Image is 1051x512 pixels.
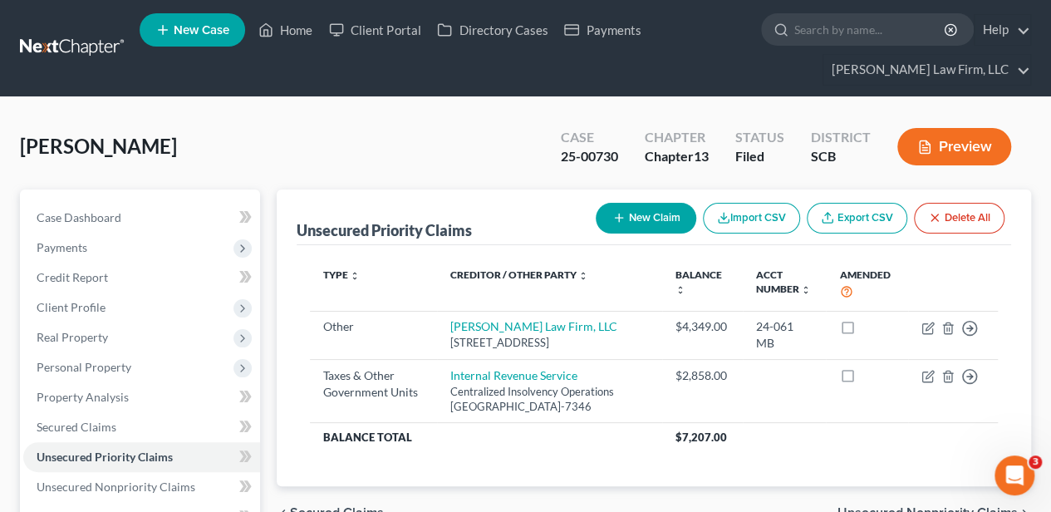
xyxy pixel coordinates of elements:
span: Client Profile [37,300,106,314]
a: [PERSON_NAME] Law Firm, LLC [823,55,1030,85]
span: [PERSON_NAME] [20,134,177,158]
div: Other [323,318,424,335]
th: Amended [826,258,908,311]
div: Case [561,128,618,147]
a: Client Portal [321,15,429,45]
iframe: Intercom live chat [995,455,1034,495]
button: Delete All [914,203,1004,234]
div: District [811,128,871,147]
div: Filed [735,147,784,166]
a: Acct Number unfold_more [756,268,811,295]
span: 3 [1029,455,1042,469]
a: Help [975,15,1030,45]
span: Unsecured Nonpriority Claims [37,480,195,494]
a: Property Analysis [23,382,260,412]
button: New Claim [596,203,696,234]
span: 13 [694,148,709,164]
a: [PERSON_NAME] Law Firm, LLC [450,319,617,333]
div: [STREET_ADDRESS] [450,335,649,351]
span: Real Property [37,330,108,344]
button: Preview [897,128,1011,165]
span: Credit Report [37,270,108,284]
a: Internal Revenue Service [450,368,577,382]
div: Unsecured Priority Claims [297,220,472,240]
a: Home [250,15,321,45]
span: Personal Property [37,360,131,374]
a: Unsecured Priority Claims [23,442,260,472]
span: Secured Claims [37,420,116,434]
i: unfold_more [350,271,360,281]
button: Import CSV [703,203,800,234]
span: Unsecured Priority Claims [37,450,173,464]
div: 24-061 MB [756,318,813,352]
div: Chapter [645,128,709,147]
div: Taxes & Other Government Units [323,367,424,401]
a: Directory Cases [429,15,556,45]
a: Case Dashboard [23,203,260,233]
a: Payments [556,15,649,45]
i: unfold_more [675,285,685,295]
div: Status [735,128,784,147]
a: Credit Report [23,263,260,293]
a: Export CSV [807,203,907,234]
i: unfold_more [578,271,588,281]
span: $7,207.00 [675,431,727,444]
div: SCB [811,147,871,166]
div: $4,349.00 [675,318,729,335]
a: Creditor / Other Party unfold_more [450,268,588,281]
i: unfold_more [801,285,811,295]
input: Search by name... [794,14,946,45]
div: Chapter [645,147,709,166]
span: Payments [37,240,87,254]
div: $2,858.00 [675,367,729,384]
div: 25-00730 [561,147,618,166]
span: Property Analysis [37,390,129,404]
span: Case Dashboard [37,210,121,224]
a: Unsecured Nonpriority Claims [23,472,260,502]
th: Balance Total [310,422,662,452]
a: Secured Claims [23,412,260,442]
div: Centralized Insolvency Operations [GEOGRAPHIC_DATA]-7346 [450,384,649,415]
a: Balance unfold_more [675,268,722,295]
span: New Case [174,24,229,37]
a: Type unfold_more [323,268,360,281]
